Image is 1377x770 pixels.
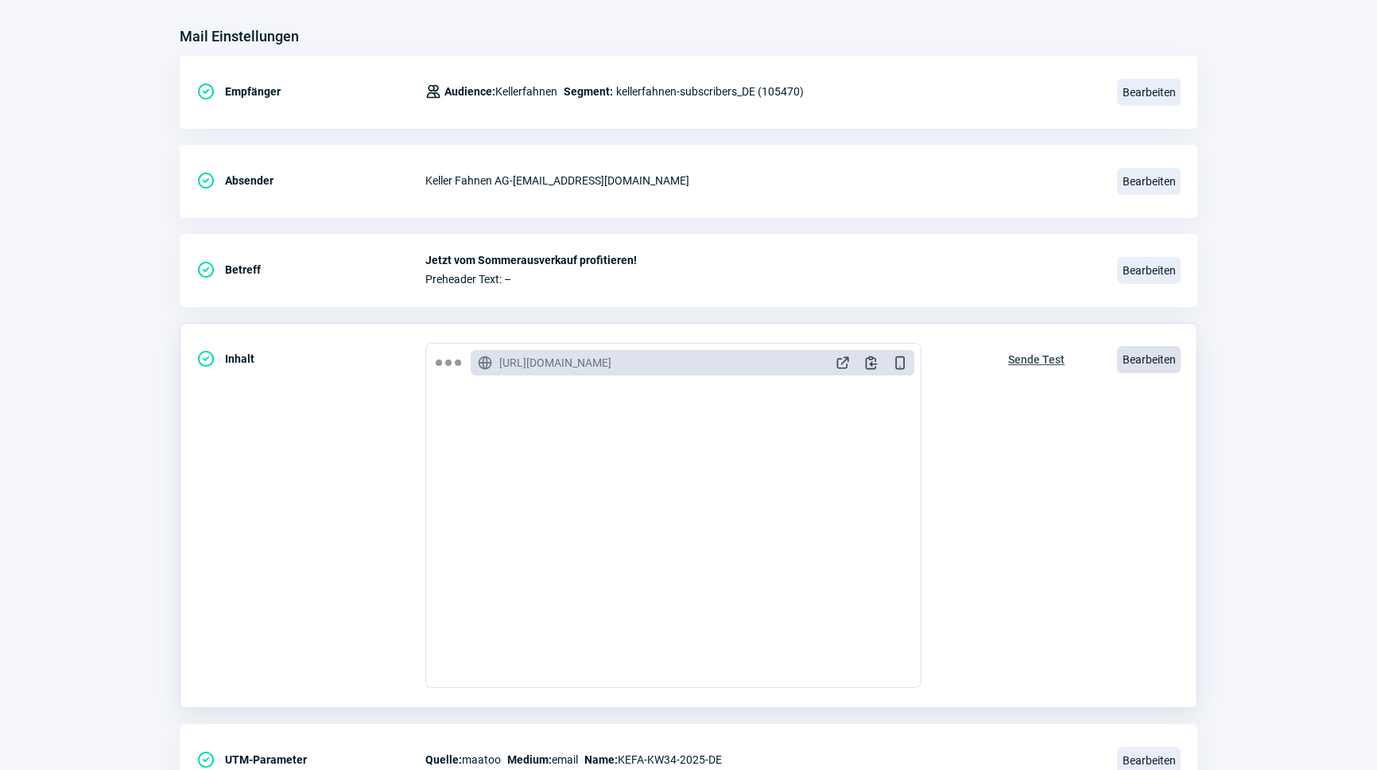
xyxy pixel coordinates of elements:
[196,76,425,107] div: Empfänger
[425,165,1098,196] div: Keller Fahnen AG - [EMAIL_ADDRESS][DOMAIN_NAME]
[1117,168,1181,195] span: Bearbeiten
[444,82,557,101] span: Kellerfahnen
[444,85,495,98] span: Audience:
[425,76,804,107] div: kellerfahnen-subscribers_DE (105470)
[991,343,1081,373] button: Sende Test
[507,753,552,766] span: Medium:
[196,165,425,196] div: Absender
[196,254,425,286] div: Betreff
[564,82,613,101] span: Segment:
[1117,346,1181,373] span: Bearbeiten
[499,355,611,371] span: [URL][DOMAIN_NAME]
[425,753,462,766] span: Quelle:
[584,753,618,766] span: Name:
[425,254,1098,266] span: Jetzt vom Sommerausverkauf profitieren!
[507,750,578,769] span: email
[425,273,1098,286] span: Preheader Text: –
[1008,347,1065,372] span: Sende Test
[584,750,722,769] span: KEFA-KW34-2025-DE
[425,750,501,769] span: maatoo
[196,343,425,375] div: Inhalt
[180,24,299,49] h3: Mail Einstellungen
[1117,79,1181,106] span: Bearbeiten
[1117,257,1181,284] span: Bearbeiten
